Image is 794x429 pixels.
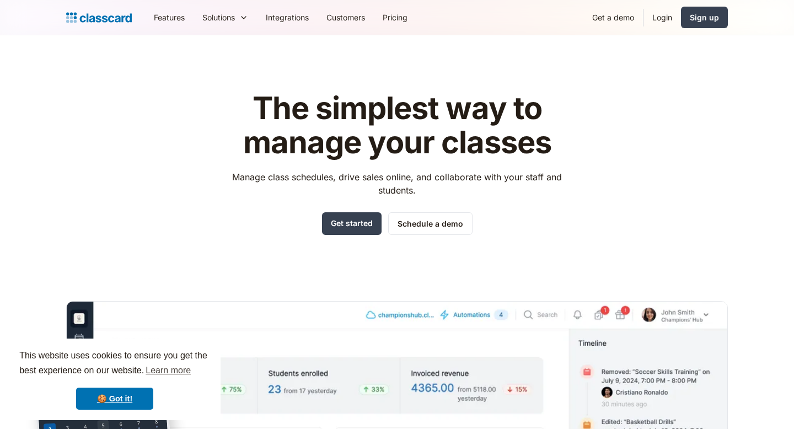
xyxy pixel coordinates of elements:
[19,349,210,379] span: This website uses cookies to ensure you get the best experience on our website.
[681,7,728,28] a: Sign up
[222,170,572,197] p: Manage class schedules, drive sales online, and collaborate with your staff and students.
[583,5,643,30] a: Get a demo
[690,12,719,23] div: Sign up
[222,92,572,159] h1: The simplest way to manage your classes
[374,5,416,30] a: Pricing
[318,5,374,30] a: Customers
[9,339,221,420] div: cookieconsent
[76,388,153,410] a: dismiss cookie message
[144,362,192,379] a: learn more about cookies
[66,10,132,25] a: home
[145,5,194,30] a: Features
[257,5,318,30] a: Integrations
[202,12,235,23] div: Solutions
[322,212,382,235] a: Get started
[643,5,681,30] a: Login
[388,212,473,235] a: Schedule a demo
[194,5,257,30] div: Solutions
